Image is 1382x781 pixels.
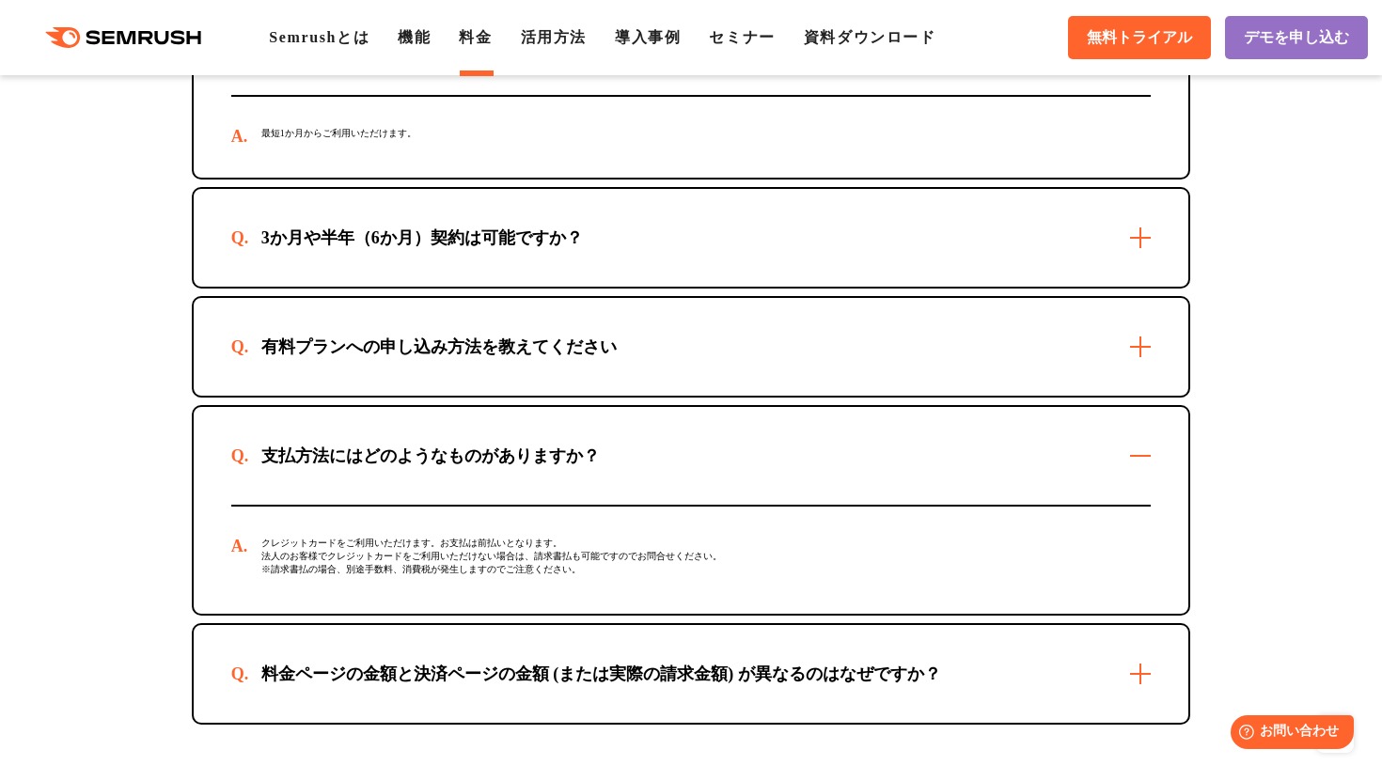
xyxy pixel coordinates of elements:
[709,29,775,45] a: セミナー
[231,445,630,467] div: 支払方法にはどのようなものがありますか？
[231,507,1152,614] div: クレジットカードをご利用いただけます。お支払は前払いとなります。 法人のお客様でクレジットカードをご利用いただけない場合は、請求書払も可能ですのでお問合せください。 ※請求書払の場合、別途手数料...
[398,29,431,45] a: 機能
[804,29,936,45] a: 資料ダウンロード
[231,97,1152,178] div: 最短1か月からご利用いただけます。
[269,29,369,45] a: Semrushとは
[615,29,681,45] a: 導入事例
[231,336,647,358] div: 有料プランへの申し込み方法を教えてください
[231,226,613,249] div: 3か月や半年（6か月）契約は可能ですか？
[521,29,587,45] a: 活用方法
[1244,28,1349,48] span: デモを申し込む
[1068,16,1211,59] a: 無料トライアル
[1215,708,1361,760] iframe: Help widget launcher
[1225,16,1368,59] a: デモを申し込む
[459,29,492,45] a: 料金
[1087,28,1192,48] span: 無料トライアル
[231,663,971,685] div: 料金ページの金額と決済ページの金額 (または実際の請求金額) が異なるのはなぜですか？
